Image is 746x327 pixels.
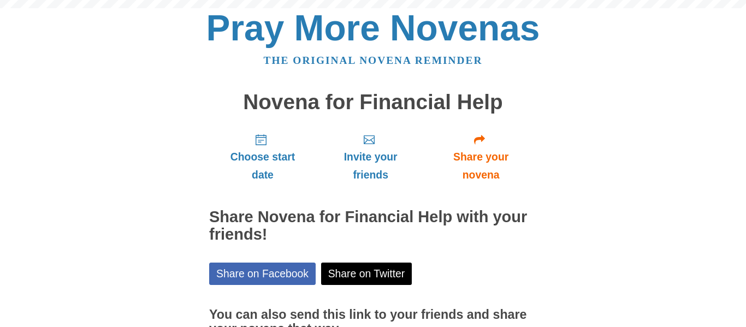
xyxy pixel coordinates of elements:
[327,148,414,184] span: Invite your friends
[425,124,537,189] a: Share your novena
[316,124,425,189] a: Invite your friends
[209,263,316,285] a: Share on Facebook
[206,8,540,48] a: Pray More Novenas
[209,124,316,189] a: Choose start date
[220,148,305,184] span: Choose start date
[321,263,412,285] a: Share on Twitter
[209,91,537,114] h1: Novena for Financial Help
[436,148,526,184] span: Share your novena
[264,55,483,66] a: The original novena reminder
[209,209,537,243] h2: Share Novena for Financial Help with your friends!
